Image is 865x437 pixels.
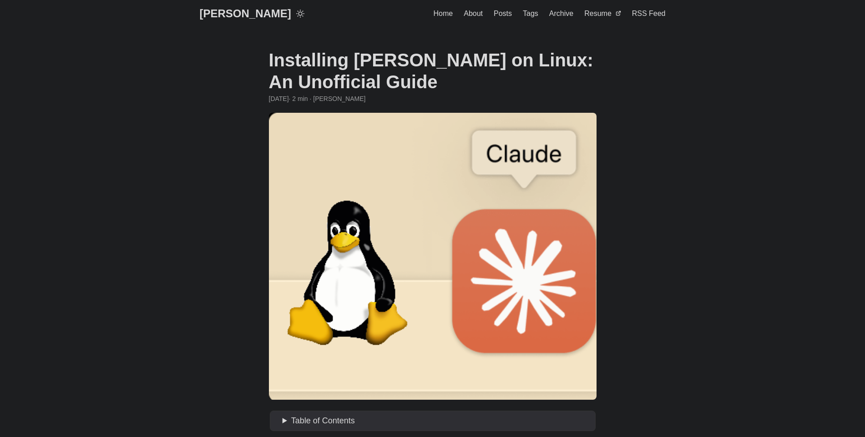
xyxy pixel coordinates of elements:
[283,414,592,427] summary: Table of Contents
[494,10,512,17] span: Posts
[549,10,573,17] span: Archive
[584,10,612,17] span: Resume
[269,49,597,93] h1: Installing [PERSON_NAME] on Linux: An Unofficial Guide
[269,94,597,104] div: · 2 min · [PERSON_NAME]
[269,94,289,104] span: 2025-01-09 21:00:00 +0000 UTC
[632,10,666,17] span: RSS Feed
[291,416,355,425] span: Table of Contents
[523,10,538,17] span: Tags
[464,10,483,17] span: About
[434,10,453,17] span: Home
